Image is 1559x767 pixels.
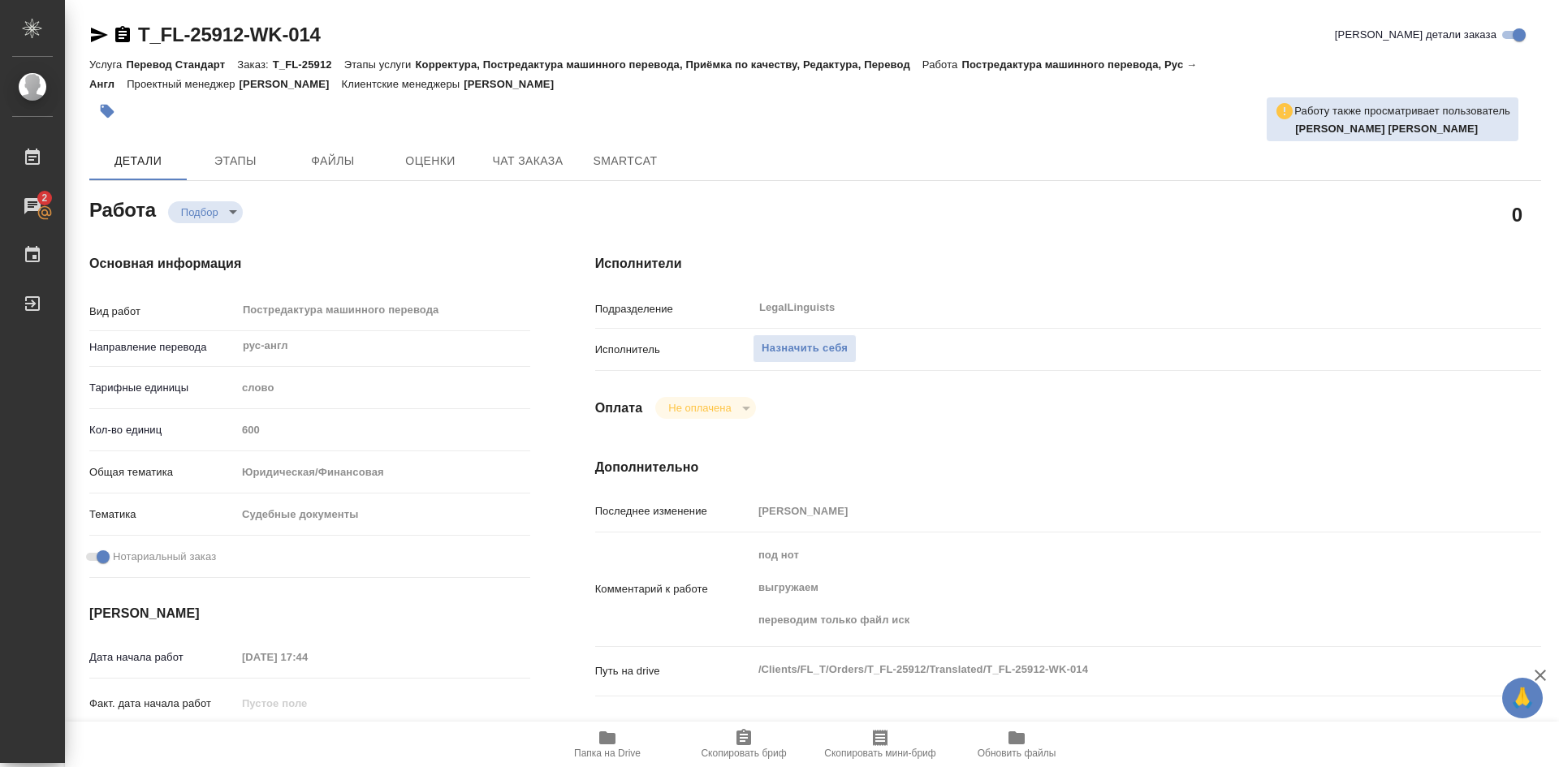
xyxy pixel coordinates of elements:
[240,78,342,90] p: [PERSON_NAME]
[978,748,1056,759] span: Обновить файлы
[89,339,236,355] p: Направление перевода
[595,301,753,317] p: Подразделение
[1294,103,1510,119] p: Работу также просматривает пользователь
[595,458,1541,477] h4: Дополнительно
[762,339,848,358] span: Назначить себя
[168,201,243,223] div: Подбор
[176,205,223,219] button: Подбор
[127,78,239,90] p: Проектный менеджер
[89,604,530,623] h4: [PERSON_NAME]
[753,541,1462,634] textarea: под нот выгружаем переводим только файл иск
[236,459,530,486] div: Юридическая/Финансовая
[196,151,274,171] span: Этапы
[344,58,416,71] p: Этапы услуги
[595,342,753,358] p: Исполнитель
[1502,678,1543,718] button: 🙏
[89,58,126,71] p: Услуга
[237,58,272,71] p: Заказ:
[138,24,321,45] a: T_FL-25912-WK-014
[595,254,1541,274] h4: Исполнители
[236,374,530,402] div: слово
[391,151,469,171] span: Оценки
[595,399,643,418] h4: Оплата
[236,501,530,528] div: Судебные документы
[236,418,530,442] input: Пустое поле
[89,194,156,223] h2: Работа
[89,93,125,129] button: Добавить тэг
[753,499,1462,523] input: Пустое поле
[574,748,641,759] span: Папка на Drive
[89,304,236,320] p: Вид работ
[236,692,378,715] input: Пустое поле
[1509,681,1536,715] span: 🙏
[676,722,812,767] button: Скопировать бриф
[663,401,736,415] button: Не оплачена
[753,656,1462,683] textarea: /Clients/FL_T/Orders/T_FL-25912/Translated/T_FL-25912-WK-014
[342,78,464,90] p: Клиентские менеджеры
[89,380,236,396] p: Тарифные единицы
[89,696,236,712] p: Факт. дата начала работ
[539,722,676,767] button: Папка на Drive
[595,581,753,597] p: Комментарий к работе
[701,748,786,759] span: Скопировать бриф
[89,464,236,480] p: Общая тематика
[595,503,753,519] p: Последнее изменение
[1335,27,1496,43] span: [PERSON_NAME] детали заказа
[89,649,236,666] p: Дата начала работ
[113,25,132,45] button: Скопировать ссылку
[126,58,237,71] p: Перевод Стандарт
[99,151,177,171] span: Детали
[1295,121,1510,137] p: Зоря Татьяна
[415,58,922,71] p: Корректура, Постредактура машинного перевода, Приёмка по качеству, Редактура, Перевод
[89,25,109,45] button: Скопировать ссылку для ЯМессенджера
[4,186,61,226] a: 2
[753,334,857,363] button: Назначить себя
[273,58,344,71] p: T_FL-25912
[89,506,236,523] p: Тематика
[824,748,935,759] span: Скопировать мини-бриф
[1295,123,1478,135] b: [PERSON_NAME] [PERSON_NAME]
[294,151,372,171] span: Файлы
[948,722,1085,767] button: Обновить файлы
[32,190,57,206] span: 2
[595,663,753,679] p: Путь на drive
[655,397,755,419] div: Подбор
[812,722,948,767] button: Скопировать мини-бриф
[236,645,378,669] input: Пустое поле
[922,58,962,71] p: Работа
[89,254,530,274] h4: Основная информация
[89,422,236,438] p: Кол-во единиц
[1512,200,1522,228] h2: 0
[464,78,566,90] p: [PERSON_NAME]
[586,151,664,171] span: SmartCat
[489,151,567,171] span: Чат заказа
[113,549,216,565] span: Нотариальный заказ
